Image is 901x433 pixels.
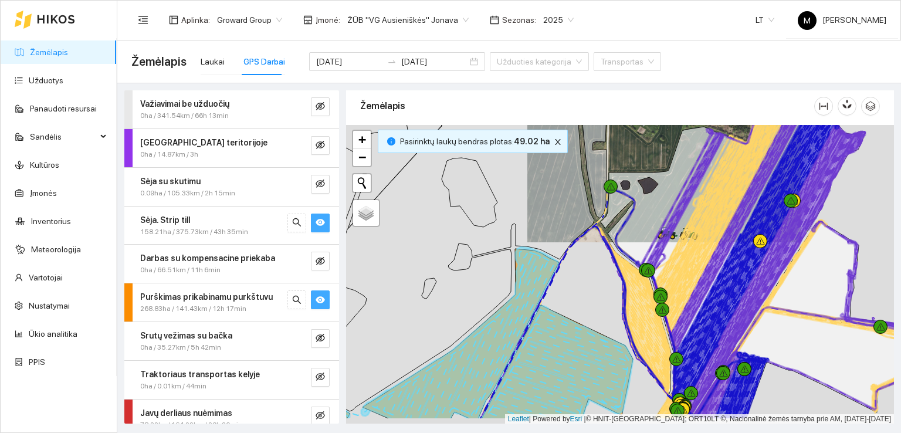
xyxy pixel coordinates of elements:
[124,168,339,206] div: Sėja su skutimu0.09ha / 105.33km / 2h 15mineye-invisible
[131,8,155,32] button: menu-fold
[131,52,187,71] span: Žemėlapis
[30,104,97,113] a: Panaudoti resursai
[798,15,886,25] span: [PERSON_NAME]
[316,333,325,344] span: eye-invisible
[543,11,574,29] span: 2025
[29,329,77,339] a: Ūkio analitika
[140,292,273,302] strong: Purškimas prikabinamu purkštuvu
[140,420,242,431] span: 78.22ha / 164.22km / 20h 20min
[316,411,325,422] span: eye-invisible
[316,102,325,113] span: eye-invisible
[316,55,382,68] input: Pradžios data
[29,301,70,310] a: Nustatymai
[490,15,499,25] span: calendar
[316,179,325,190] span: eye-invisible
[140,408,232,418] strong: Javų derliaus nuėmimas
[353,200,379,226] a: Layers
[140,265,221,276] span: 0ha / 66.51km / 11h 6min
[140,149,198,160] span: 0ha / 14.87km / 3h
[502,13,536,26] span: Sezonas :
[287,290,306,309] button: search
[756,11,774,29] span: LT
[217,11,282,29] span: Groward Group
[358,132,366,147] span: +
[311,252,330,270] button: eye-invisible
[387,57,397,66] span: to
[358,150,366,164] span: −
[181,13,210,26] span: Aplinka :
[311,368,330,387] button: eye-invisible
[29,273,63,282] a: Vartotojai
[401,55,468,68] input: Pabaigos data
[140,253,275,263] strong: Darbas su kompensacine priekaba
[316,13,340,26] span: Įmonė :
[124,283,339,322] div: Purškimas prikabinamu purkštuvu268.83ha / 141.43km / 12h 17minsearcheye
[140,215,190,225] strong: Sėja. Strip till
[31,216,71,226] a: Inventorius
[815,102,832,111] span: column-width
[311,97,330,116] button: eye-invisible
[30,125,97,148] span: Sandėlis
[316,372,325,383] span: eye-invisible
[30,188,57,198] a: Įmonės
[551,138,564,146] span: close
[140,370,260,379] strong: Traktoriaus transportas kelyje
[29,357,45,367] a: PPIS
[316,295,325,306] span: eye
[316,140,325,151] span: eye-invisible
[169,15,178,25] span: layout
[29,76,63,85] a: Užduotys
[140,99,229,109] strong: Važiavimai be užduočių
[353,148,371,166] a: Zoom out
[551,135,565,149] button: close
[400,135,550,148] span: Pasirinktų laukų bendras plotas :
[353,174,371,192] button: Initiate a new search
[243,55,285,68] div: GPS Darbai
[514,137,550,146] b: 49.02 ha
[311,214,330,232] button: eye
[124,207,339,245] div: Sėja. Strip till158.21ha / 375.73km / 43h 35minsearcheye
[124,90,339,128] div: Važiavimai be užduočių0ha / 341.54km / 66h 13mineye-invisible
[124,361,339,399] div: Traktoriaus transportas kelyje0ha / 0.01km / 44mineye-invisible
[311,329,330,348] button: eye-invisible
[292,295,302,306] span: search
[140,188,235,199] span: 0.09ha / 105.33km / 2h 15min
[804,11,811,30] span: M
[124,245,339,283] div: Darbas su kompensacine priekaba0ha / 66.51km / 11h 6mineye-invisible
[287,214,306,232] button: search
[30,160,59,170] a: Kultūros
[138,15,148,25] span: menu-fold
[353,131,371,148] a: Zoom in
[505,414,894,424] div: | Powered by © HNIT-[GEOGRAPHIC_DATA]; ORT10LT ©, Nacionalinė žemės tarnyba prie AM, [DATE]-[DATE]
[814,97,833,116] button: column-width
[140,381,206,392] span: 0ha / 0.01km / 44min
[584,415,586,423] span: |
[124,129,339,167] div: [GEOGRAPHIC_DATA] teritorijoje0ha / 14.87km / 3heye-invisible
[387,57,397,66] span: swap-right
[347,11,469,29] span: ŽŪB "VG Ausieniškės" Jonava
[292,218,302,229] span: search
[124,322,339,360] div: Srutų vežimas su bačka0ha / 35.27km / 5h 42mineye-invisible
[140,303,246,314] span: 268.83ha / 141.43km / 12h 17min
[311,175,330,194] button: eye-invisible
[360,89,814,123] div: Žemėlapis
[311,290,330,309] button: eye
[311,407,330,425] button: eye-invisible
[201,55,225,68] div: Laukai
[311,136,330,155] button: eye-invisible
[140,177,201,186] strong: Sėja su skutimu
[30,48,68,57] a: Žemėlapis
[570,415,582,423] a: Esri
[140,110,229,121] span: 0ha / 341.54km / 66h 13min
[508,415,529,423] a: Leaflet
[31,245,81,254] a: Meteorologija
[316,256,325,268] span: eye-invisible
[316,218,325,229] span: eye
[140,138,267,147] strong: [GEOGRAPHIC_DATA] teritorijoje
[140,342,221,353] span: 0ha / 35.27km / 5h 42min
[140,226,248,238] span: 158.21ha / 375.73km / 43h 35min
[387,137,395,146] span: info-circle
[303,15,313,25] span: shop
[140,331,232,340] strong: Srutų vežimas su bačka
